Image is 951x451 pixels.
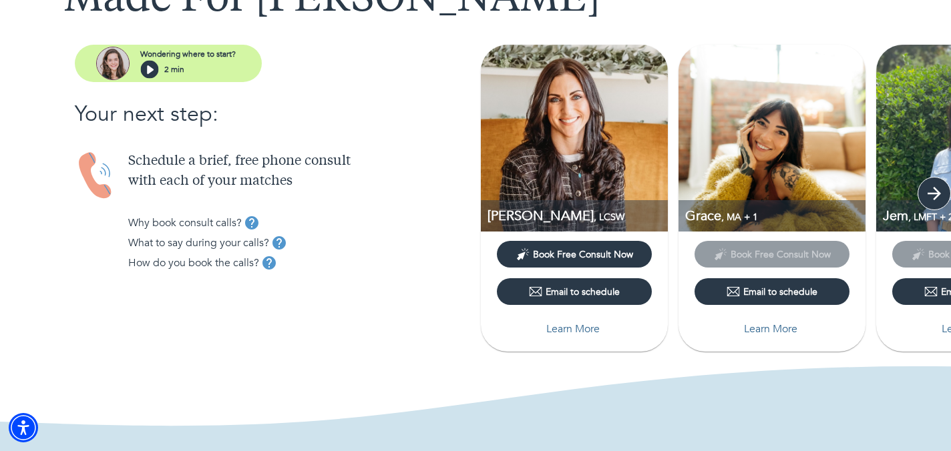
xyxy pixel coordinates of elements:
button: Email to schedule [695,278,849,305]
p: Your next step: [75,98,475,130]
p: Wondering where to start? [140,48,236,60]
button: tooltip [259,253,279,273]
p: Why book consult calls? [128,215,242,231]
p: What to say during your calls? [128,235,269,251]
span: , LCSW [594,211,624,223]
img: Handset [75,151,118,200]
img: assistant [96,47,130,80]
button: Learn More [695,316,849,342]
img: Alexis Sturnick profile [481,45,668,232]
button: Email to schedule [497,278,652,305]
p: Schedule a brief, free phone consult with each of your matches [128,151,475,191]
div: Email to schedule [727,285,817,298]
p: LCSW [488,207,668,225]
p: Learn More [546,321,600,337]
p: Learn More [744,321,797,337]
img: Grace Lang profile [679,45,866,232]
p: 2 min [164,63,184,75]
p: How do you book the calls? [128,255,259,271]
div: Accessibility Menu [9,413,38,442]
span: , MA + 1 [721,211,758,223]
button: assistantWondering where to start?2 min [75,45,262,82]
button: tooltip [269,233,289,253]
span: Book Free Consult Now [533,248,633,261]
div: Email to schedule [529,285,620,298]
button: tooltip [242,213,262,233]
button: Book Free Consult Now [497,241,652,268]
button: Learn More [497,316,652,342]
p: Grace [685,207,866,225]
